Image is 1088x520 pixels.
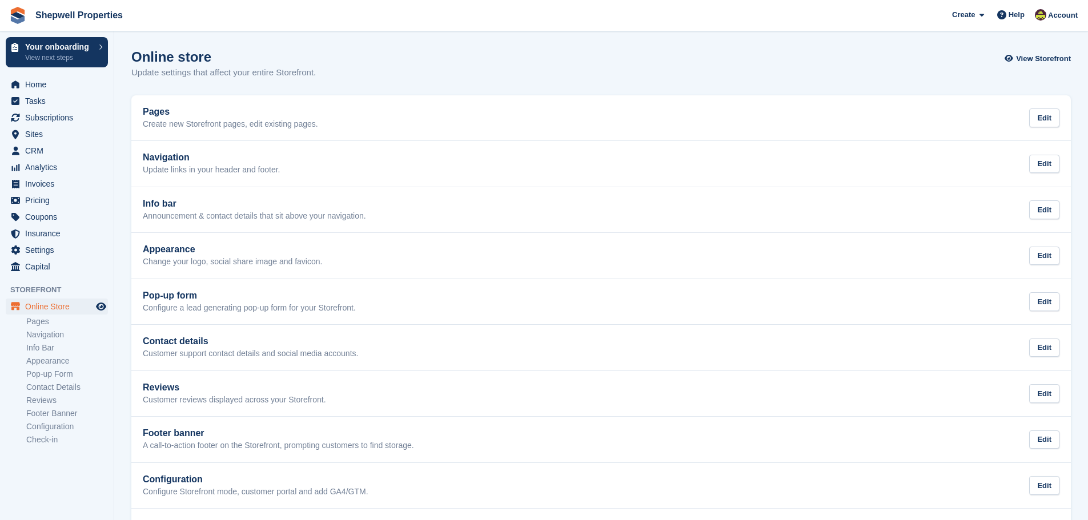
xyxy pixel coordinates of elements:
span: Settings [25,242,94,258]
div: Edit [1029,247,1059,265]
p: Announcement & contact details that sit above your navigation. [143,211,366,221]
a: Check-in [26,434,108,445]
a: Shepwell Properties [31,6,127,25]
h2: Footer banner [143,428,414,438]
p: Change your logo, social share image and favicon. [143,257,322,267]
a: menu [6,126,108,142]
div: Edit [1029,108,1059,127]
h2: Contact details [143,336,358,346]
span: Analytics [25,159,94,175]
span: Tasks [25,93,94,109]
h2: Pages [143,107,318,117]
p: Configure Storefront mode, customer portal and add GA4/GTM. [143,487,368,497]
div: Edit [1029,155,1059,174]
span: Coupons [25,209,94,225]
a: Appearance Change your logo, social share image and favicon. Edit [131,233,1071,279]
a: menu [6,209,108,225]
a: menu [6,242,108,258]
p: Update links in your header and footer. [143,165,280,175]
h2: Info bar [143,199,366,209]
h2: Reviews [143,382,326,393]
a: Your onboarding View next steps [6,37,108,67]
div: Edit [1029,430,1059,449]
a: Appearance [26,356,108,366]
p: Customer reviews displayed across your Storefront. [143,395,326,405]
span: View Storefront [1016,53,1071,65]
p: A call-to-action footer on the Storefront, prompting customers to find storage. [143,441,414,451]
div: Edit [1029,200,1059,219]
a: Contact Details [26,382,108,393]
h2: Pop-up form [143,291,356,301]
span: Storefront [10,284,114,296]
p: Your onboarding [25,43,93,51]
a: Contact details Customer support contact details and social media accounts. Edit [131,325,1071,370]
div: Edit [1029,384,1059,403]
h1: Online store [131,49,316,65]
h2: Navigation [143,152,280,163]
p: Update settings that affect your entire Storefront. [131,66,316,79]
a: Pages Create new Storefront pages, edit existing pages. Edit [131,95,1071,141]
a: menu [6,143,108,159]
p: Customer support contact details and social media accounts. [143,349,358,359]
span: Subscriptions [25,110,94,126]
span: Online Store [25,299,94,315]
span: Home [25,76,94,92]
p: View next steps [25,53,93,63]
a: menu [6,176,108,192]
a: Preview store [94,300,108,313]
p: Create new Storefront pages, edit existing pages. [143,119,318,130]
img: Dan Shepherd [1035,9,1046,21]
a: menu [6,159,108,175]
a: View Storefront [1007,49,1071,68]
a: menu [6,225,108,241]
span: Insurance [25,225,94,241]
a: Footer Banner [26,408,108,419]
a: menu [6,110,108,126]
img: stora-icon-8386f47178a22dfd0bd8f6a31ec36ba5ce8667c1dd55bd0f319d3a0aa187defe.svg [9,7,26,24]
span: Create [952,9,975,21]
a: menu [6,76,108,92]
span: Invoices [25,176,94,192]
span: Pricing [25,192,94,208]
a: menu [6,299,108,315]
a: Pages [26,316,108,327]
a: menu [6,192,108,208]
span: Account [1048,10,1078,21]
a: Reviews [26,395,108,406]
a: Footer banner A call-to-action footer on the Storefront, prompting customers to find storage. Edit [131,417,1071,462]
a: Configuration [26,421,108,432]
p: Configure a lead generating pop-up form for your Storefront. [143,303,356,313]
span: Capital [25,259,94,275]
div: Edit [1029,338,1059,357]
h2: Appearance [143,244,322,255]
div: Edit [1029,292,1059,311]
a: menu [6,93,108,109]
a: Info Bar [26,342,108,353]
a: Pop-up form Configure a lead generating pop-up form for your Storefront. Edit [131,279,1071,325]
h2: Configuration [143,474,368,485]
a: Info bar Announcement & contact details that sit above your navigation. Edit [131,187,1071,233]
span: Sites [25,126,94,142]
span: CRM [25,143,94,159]
a: Navigation Update links in your header and footer. Edit [131,141,1071,187]
a: Reviews Customer reviews displayed across your Storefront. Edit [131,371,1071,417]
span: Help [1009,9,1025,21]
div: Edit [1029,476,1059,495]
a: menu [6,259,108,275]
a: Pop-up Form [26,369,108,380]
a: Navigation [26,329,108,340]
a: Configuration Configure Storefront mode, customer portal and add GA4/GTM. Edit [131,463,1071,509]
